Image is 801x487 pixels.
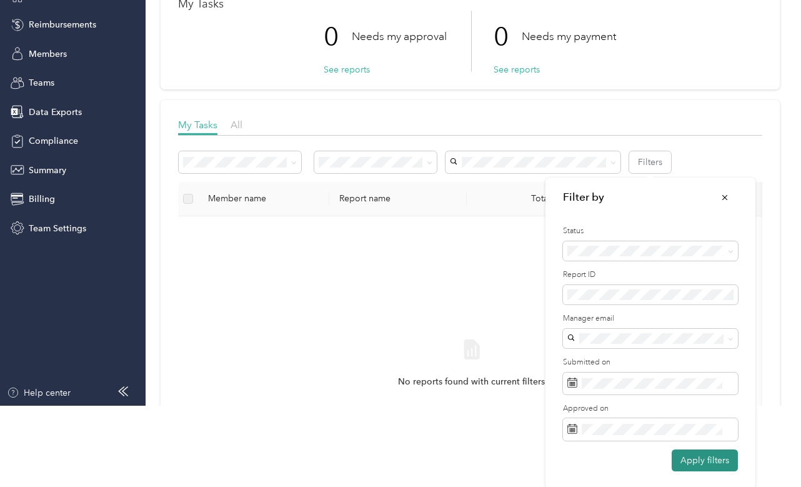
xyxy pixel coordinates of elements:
label: Approved on [563,403,738,414]
span: Reimbursements [29,18,96,31]
p: 0 [494,11,522,63]
span: Team Settings [29,222,86,235]
label: Manager email [563,313,738,324]
p: Needs my approval [352,29,447,44]
span: No reports found with current filters [398,375,545,389]
label: Submitted on [563,357,738,368]
button: Filters [629,151,671,173]
span: All [231,119,242,131]
span: Compliance [29,134,78,148]
span: Data Exports [29,106,82,119]
th: Report name [329,182,467,216]
span: Teams [29,76,54,89]
button: See reports [324,63,370,76]
button: See reports [494,63,540,76]
p: 0 [324,11,352,63]
span: Members [29,48,67,61]
label: Report ID [563,269,738,281]
button: Apply filters [672,449,738,471]
iframe: Everlance-gr Chat Button Frame [731,417,801,487]
div: Member name [208,193,319,204]
strong: title [563,189,604,205]
span: Billing [29,193,55,206]
th: Member name [198,182,329,216]
span: Summary [29,164,66,177]
span: My Tasks [178,119,217,131]
div: Total [477,193,550,204]
label: Status [563,226,738,237]
button: Help center [7,386,71,399]
p: Needs my payment [522,29,616,44]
